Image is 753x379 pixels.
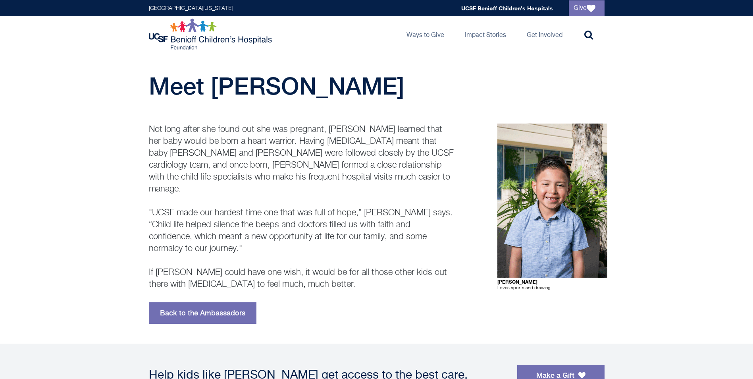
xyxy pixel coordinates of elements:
[458,16,512,52] a: Impact Stories
[149,124,454,290] p: Not long after she found out she was pregnant, [PERSON_NAME] learned that her baby would be born ...
[149,72,404,100] span: Meet [PERSON_NAME]
[149,302,256,324] a: Back to the Ambassadors
[569,0,605,16] a: Give
[497,124,607,278] img: Eli
[497,279,537,285] strong: [PERSON_NAME]
[400,16,451,52] a: Ways to Give
[497,124,605,291] p: Loves sports and drawing
[149,18,274,50] img: Logo for UCSF Benioff Children's Hospitals Foundation
[461,5,553,12] a: UCSF Benioff Children's Hospitals
[149,6,233,11] a: [GEOGRAPHIC_DATA][US_STATE]
[520,16,569,52] a: Get Involved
